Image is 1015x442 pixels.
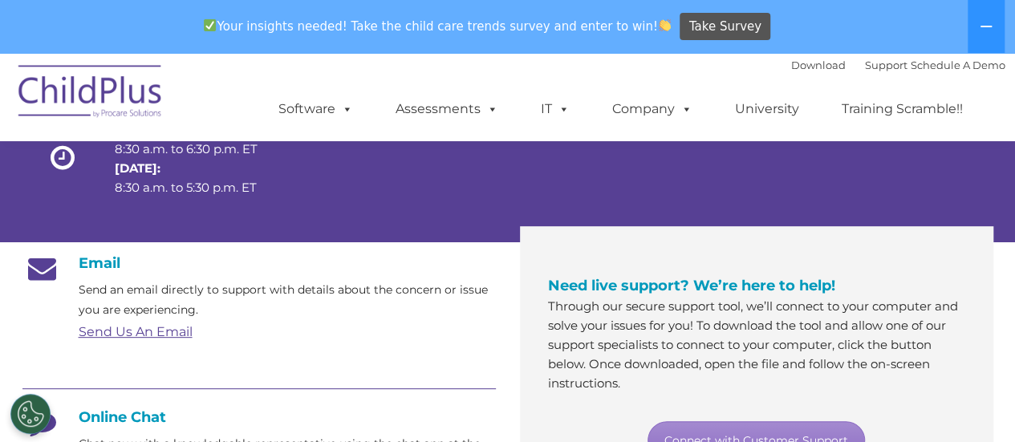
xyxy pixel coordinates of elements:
p: Through our secure support tool, we’ll connect to your computer and solve your issues for you! To... [548,297,965,393]
a: Company [596,93,708,125]
a: Software [262,93,369,125]
a: Schedule A Demo [911,59,1005,71]
h4: Email [22,254,496,272]
a: IT [525,93,586,125]
strong: [DATE]: [115,160,160,176]
font: | [791,59,1005,71]
p: 8:30 a.m. to 6:30 p.m. ET 8:30 a.m. to 5:30 p.m. ET [115,120,285,197]
span: Need live support? We’re here to help! [548,277,835,294]
a: Assessments [380,93,514,125]
p: Send an email directly to support with details about the concern or issue you are experiencing. [79,280,496,320]
a: University [719,93,815,125]
button: Cookies Settings [10,394,51,434]
span: Take Survey [689,13,761,41]
h4: Online Chat [22,408,496,426]
a: Download [791,59,846,71]
span: Your insights needed! Take the child care trends survey and enter to win! [197,10,678,42]
a: Support [865,59,907,71]
a: Send Us An Email [79,324,193,339]
a: Training Scramble!! [826,93,979,125]
img: 👏 [659,19,671,31]
img: ✅ [204,19,216,31]
img: ChildPlus by Procare Solutions [10,54,171,134]
a: Take Survey [680,13,770,41]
